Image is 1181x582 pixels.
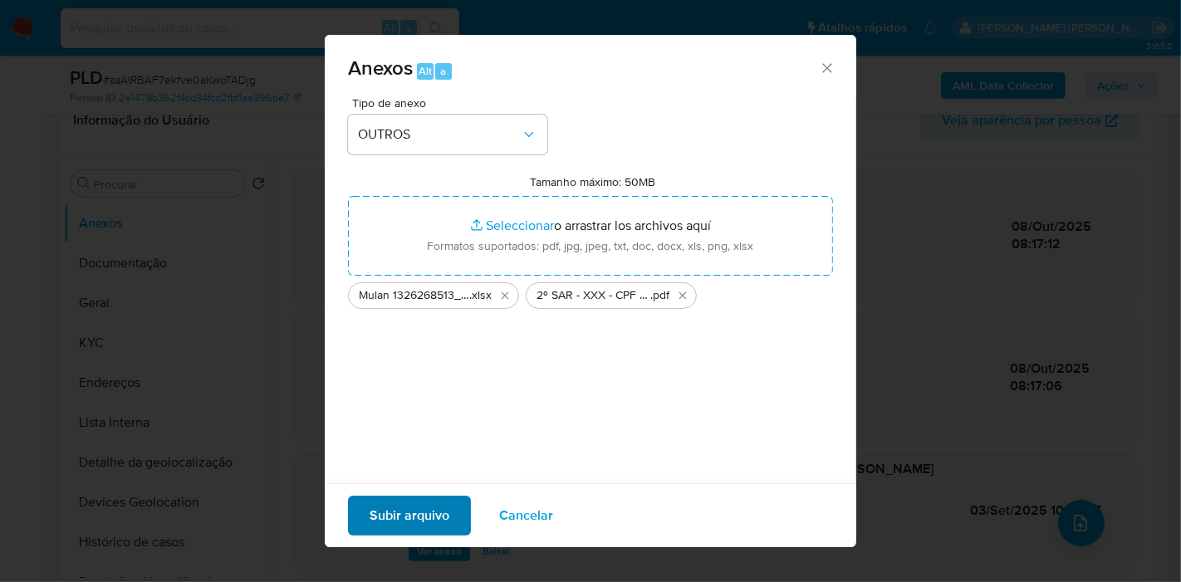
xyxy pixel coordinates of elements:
[531,174,656,189] label: Tamanho máximo: 50MB
[348,53,413,82] span: Anexos
[440,63,446,79] span: a
[348,115,547,154] button: OUTROS
[359,287,469,304] span: Mulan 1326268513_2025_10_08_07_26_18
[358,126,521,143] span: OUTROS
[478,496,575,536] button: Cancelar
[469,287,492,304] span: .xlsx
[650,287,669,304] span: .pdf
[419,63,432,79] span: Alt
[370,497,449,534] span: Subir arquivo
[348,276,833,309] ul: Archivos seleccionados
[495,286,515,306] button: Eliminar Mulan 1326268513_2025_10_08_07_26_18.xlsx
[537,287,650,304] span: 2º SAR - XXX - CPF 01857612914 - [PERSON_NAME]
[819,60,834,75] button: Cerrar
[348,496,471,536] button: Subir arquivo
[352,97,551,109] span: Tipo de anexo
[499,497,553,534] span: Cancelar
[673,286,693,306] button: Eliminar 2º SAR - XXX - CPF 01857612914 - LINDA TEREZINHA COSSA.pdf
